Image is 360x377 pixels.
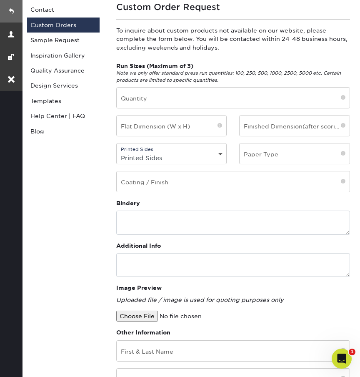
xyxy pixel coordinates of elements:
[116,70,341,83] em: Note we only offer standard press run quantities: 100, 250, 500, 1000, 2500, 5000 etc. Certain pr...
[27,2,100,17] a: Contact
[116,284,162,291] strong: Image Preview
[116,297,283,303] em: Uploaded file / image is used for quoting purposes only
[116,329,170,336] strong: Other Information
[27,78,100,93] a: Design Services
[116,26,350,52] p: To inquire about custom products not available on our website, please complete the form below. Yo...
[27,108,100,123] a: Help Center | FAQ
[116,2,350,12] h1: Custom Order Request
[27,93,100,108] a: Templates
[349,349,355,355] span: 1
[116,200,140,206] strong: Bindery
[116,63,193,69] strong: Run Sizes (Maximum of 3)
[27,124,100,139] a: Blog
[116,242,161,249] strong: Additional Info
[332,349,352,369] iframe: Intercom live chat
[27,18,100,33] a: Custom Orders
[27,33,100,48] a: Sample Request
[27,63,100,78] a: Quality Assurance
[27,48,100,63] a: Inspiration Gallery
